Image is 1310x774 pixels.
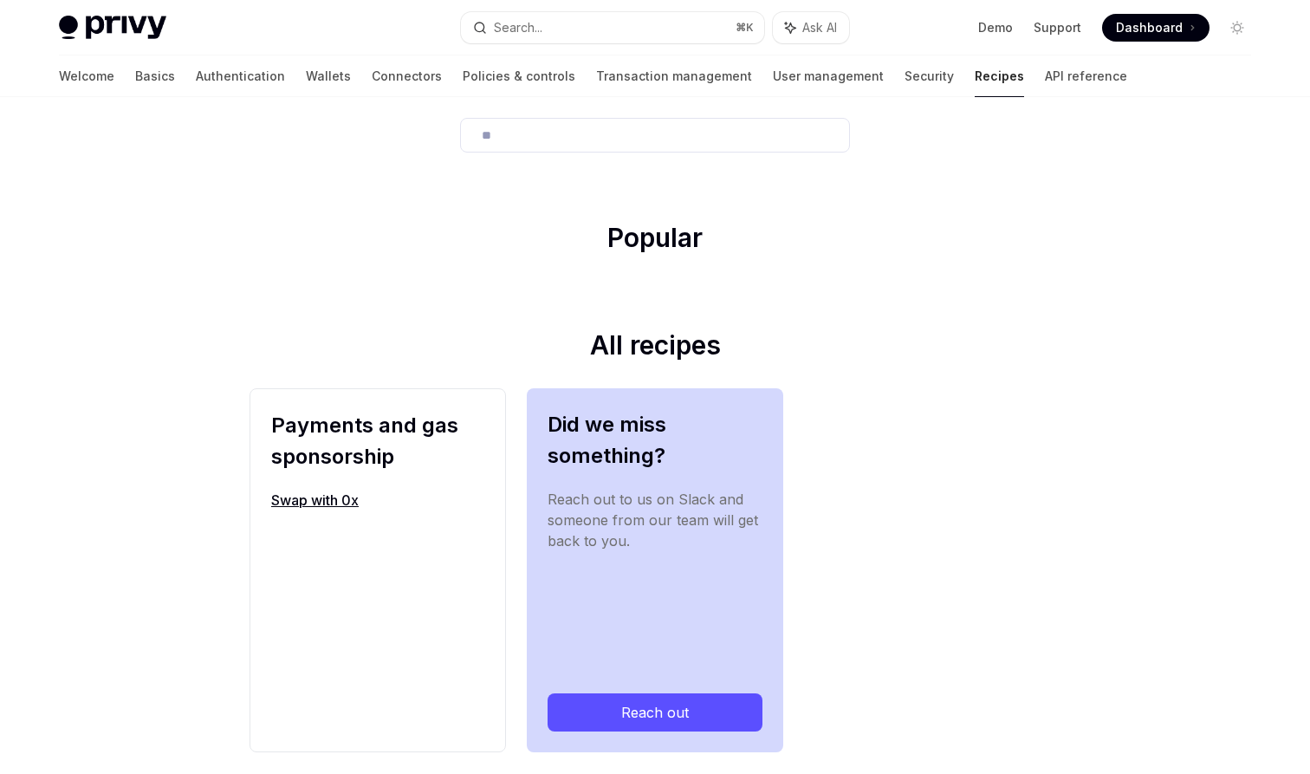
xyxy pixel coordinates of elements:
h2: Did we miss something? [548,409,762,472]
span: ⌘ K [736,21,754,35]
a: Welcome [59,55,114,97]
img: light logo [59,16,166,40]
a: Connectors [372,55,442,97]
a: Demo [978,19,1013,36]
button: Toggle dark mode [1223,14,1251,42]
h2: Payments and gas sponsorship [271,410,484,472]
a: Swap with 0x [271,490,484,511]
a: Policies & controls [463,55,575,97]
a: Basics [135,55,175,97]
a: Reach out [548,693,762,732]
h2: Popular [250,222,1060,260]
a: Security [905,55,954,97]
a: Transaction management [596,55,752,97]
a: Authentication [196,55,285,97]
div: Reach out to us on Slack and someone from our team will get back to you. [548,489,762,666]
span: Dashboard [1116,19,1183,36]
a: Wallets [306,55,351,97]
button: Search...⌘K [461,12,764,43]
h2: All recipes [250,329,1060,367]
a: Recipes [975,55,1024,97]
a: Dashboard [1102,14,1209,42]
a: API reference [1045,55,1127,97]
a: User management [773,55,884,97]
button: Ask AI [773,12,849,43]
div: Search... [494,17,542,38]
span: Ask AI [802,19,837,36]
a: Support [1034,19,1081,36]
